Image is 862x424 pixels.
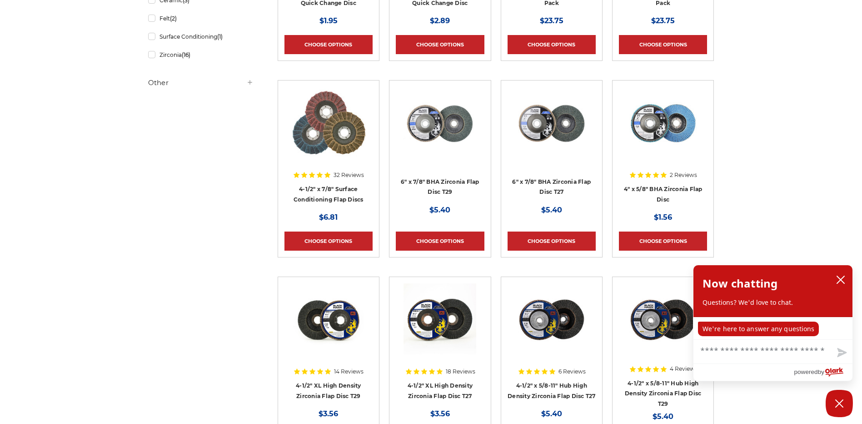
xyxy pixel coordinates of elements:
span: $5.40 [541,409,562,418]
a: Choose Options [396,232,484,251]
img: Scotch brite flap discs [291,87,366,160]
button: Close Chatbox [826,390,853,417]
a: Choose Options [619,232,707,251]
a: Scotch brite flap discs [284,87,373,175]
a: 4-1/2" XL High Density Zirconia Flap Disc T29 [296,382,361,399]
a: Choose Options [396,35,484,54]
a: Powered by Olark [794,364,852,381]
span: $2.89 [430,16,450,25]
span: $6.81 [319,213,338,222]
span: powered [794,366,817,378]
span: $23.75 [540,16,563,25]
a: 4-1/2" XL High Density Zirconia Flap Disc T27 [408,382,473,399]
span: by [818,366,824,378]
a: 4-1/2" x 5/8-11" Hub High Density Zirconia Flap Disc T27 [508,382,596,399]
span: $5.40 [429,206,450,214]
span: $1.56 [654,213,672,222]
span: 32 Reviews [334,172,364,178]
a: Choose Options [619,35,707,54]
h5: Other [148,77,254,88]
button: close chatbox [833,273,848,287]
a: Zirconia flap disc with screw hub [619,283,707,372]
img: 4-1/2" XL High Density Zirconia Flap Disc T27 [404,283,476,356]
a: Choose Options [508,35,596,54]
a: Surface Conditioning [148,29,254,45]
a: 4-1/2" XL High Density Zirconia Flap Disc T29 [284,283,373,372]
p: Questions? We'd love to chat. [703,298,843,307]
span: (2) [170,15,177,22]
span: 6 Reviews [558,369,586,374]
img: 4-inch BHA Zirconia flap disc with 40 grit designed for aggressive metal sanding and grinding [627,87,699,160]
span: $23.75 [651,16,675,25]
span: 2 Reviews [670,172,697,178]
p: We're here to answer any questions [698,321,819,336]
a: Choose Options [284,35,373,54]
a: Choose Options [508,232,596,251]
span: $5.40 [541,206,562,214]
span: $1.95 [319,16,338,25]
a: high density flap disc with screw hub [508,283,596,372]
span: 18 Reviews [446,369,475,374]
a: Black Hawk 6 inch T29 coarse flap discs, 36 grit for efficient material removal [396,87,484,175]
span: $5.40 [653,412,673,421]
span: (1) [217,33,223,40]
a: 4-1/2" x 7/8" Surface Conditioning Flap Discs [294,186,364,203]
span: $3.56 [319,409,338,418]
img: Zirconia flap disc with screw hub [627,283,699,356]
a: 6" x 7/8" BHA Zirconia Flap Disc T27 [512,178,591,196]
img: Black Hawk 6 inch T29 coarse flap discs, 36 grit for efficient material removal [404,87,476,160]
a: Coarse 36 grit BHA Zirconia flap disc, 6-inch, flat T27 for aggressive material removal [508,87,596,175]
a: 6" x 7/8" BHA Zirconia Flap Disc T29 [401,178,479,196]
a: 4-1/2" x 5/8-11" Hub High Density Zirconia Flap Disc T29 [625,380,702,407]
button: Send message [830,343,852,363]
h2: Now chatting [703,274,777,293]
a: 4-inch BHA Zirconia flap disc with 40 grit designed for aggressive metal sanding and grinding [619,87,707,175]
span: $3.56 [430,409,450,418]
a: Felt [148,10,254,26]
div: chat [693,317,852,339]
span: 14 Reviews [334,369,364,374]
img: Coarse 36 grit BHA Zirconia flap disc, 6-inch, flat T27 for aggressive material removal [515,87,588,160]
a: Choose Options [284,232,373,251]
a: 4-1/2" XL High Density Zirconia Flap Disc T27 [396,283,484,372]
a: 4" x 5/8" BHA Zirconia Flap Disc [624,186,703,203]
div: olark chatbox [693,265,853,381]
img: high density flap disc with screw hub [515,283,588,356]
img: 4-1/2" XL High Density Zirconia Flap Disc T29 [292,283,365,356]
span: (16) [182,51,190,58]
a: Zirconia [148,47,254,63]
